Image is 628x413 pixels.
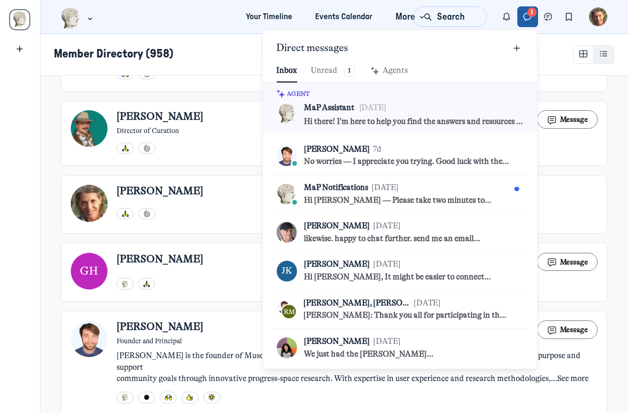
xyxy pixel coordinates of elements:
[497,6,517,27] button: Notifications
[61,7,95,30] button: Museums as Progress logo
[54,46,173,62] h1: Member Directory (958)
[117,320,203,334] span: [PERSON_NAME]
[11,11,28,28] img: Museums as Progress logo
[373,336,400,348] time: [DATE]
[558,6,579,27] button: Bookmarks
[560,115,588,123] span: Message
[304,349,510,360] p: We just had the [PERSON_NAME][GEOGRAPHIC_DATA] summer interns in for a visit from [GEOGRAPHIC_DAT...
[371,182,399,194] time: [DATE]
[311,65,355,77] div: Unread
[395,10,427,24] span: More
[304,195,510,206] p: Hi [PERSON_NAME] — Please take two minutes to respond to a three-question survey about our event ...
[71,253,108,290] div: GH
[276,42,348,55] span: Direct messages
[538,6,559,27] button: Chat threads
[237,7,302,27] a: Your Timeline
[589,7,608,26] button: User menu options
[117,185,203,199] span: [PERSON_NAME]
[537,253,598,271] button: Message
[413,6,486,27] button: Search
[369,65,408,77] div: Agents
[71,253,598,290] a: View user profile
[267,175,533,213] a: MaP Notifications[DATE]Hi [PERSON_NAME] — Please take two minutes to respond to a three-question ...
[551,374,557,383] span: ...
[369,60,408,82] button: Agents
[557,373,589,385] button: See more
[262,83,537,132] a: AgentMaP Assistant[DATE]Hi there! I'm here to help you find the answers and resources you need. H...
[304,156,510,168] p: No worries — I appreciate you trying. Good luck with the application!
[303,310,510,321] p: [PERSON_NAME]: Thank you all for participating in the reading and discussion of Difficult Convers...
[304,182,368,194] p: MaP Notifications
[386,7,432,27] button: More
[359,103,386,112] time: [DATE]
[117,110,203,124] span: [PERSON_NAME]
[276,60,297,82] button: Inbox
[304,102,354,114] p: MaP Assistant
[560,258,588,266] span: Message
[537,320,598,339] button: Message
[373,220,400,232] time: [DATE]
[267,137,533,175] a: [PERSON_NAME]7dNo worries — I appreciate you trying. Good luck with the application!
[40,34,628,76] header: Page Header
[71,185,598,221] a: View user profile
[267,252,533,290] a: [PERSON_NAME][DATE]Hi [PERSON_NAME], It might be easier to connect through my email as I'm not as...
[11,40,29,59] a: Create a new community
[276,65,297,77] span: Inbox
[304,259,370,270] p: [PERSON_NAME]
[304,271,510,283] p: Hi [PERSON_NAME], It might be easier to connect through my email as I'm not as diligent about che...
[117,126,179,135] span: Director of Curation
[267,213,533,251] a: [PERSON_NAME][DATE]likewise. happy to chat further. send me an email [PERSON_NAME][EMAIL_ADDRESS]...
[267,329,533,367] a: [PERSON_NAME][DATE]We just had the [PERSON_NAME][GEOGRAPHIC_DATA] summer interns in for a visit f...
[117,374,589,383] span: community goals through innovative progress-space research. With expertise in user experience and...
[311,60,355,82] button: Unread1
[71,110,598,154] a: View user profile
[578,49,589,58] svg: Card view
[276,261,297,282] div: JK
[304,116,524,128] p: Hi there! I'm here to help you find the answers and resources you need. How can I help?
[304,233,510,245] p: likewise. happy to chat further. send me an email [PERSON_NAME][EMAIL_ADDRESS][PERSON_NAME][DOMAI...
[303,298,410,309] p: [PERSON_NAME], [PERSON_NAME], [PERSON_NAME] + 12
[9,9,30,30] a: Museums as Progress
[61,8,80,29] img: Museums as Progress logo
[282,305,296,319] div: RM
[304,336,370,348] p: [PERSON_NAME]
[267,291,533,328] a: [PERSON_NAME], [PERSON_NAME], [PERSON_NAME] + 12[DATE][PERSON_NAME]: Thank you all for participat...
[304,220,370,232] p: [PERSON_NAME]
[287,90,310,97] span: Agent
[344,65,355,77] div: 1
[510,42,524,55] button: New message
[373,144,382,155] time: 7d
[117,253,203,267] span: [PERSON_NAME]
[517,6,538,27] button: Direct messages
[414,298,441,309] time: [DATE]
[537,110,598,129] button: Message
[117,336,182,345] span: Founder and Principal
[304,144,370,155] p: [PERSON_NAME]
[373,259,400,270] time: [DATE]
[71,320,598,403] a: View user profile
[598,49,609,58] svg: List view
[560,325,588,334] span: Message
[306,7,382,27] a: Events Calendar
[117,351,581,372] span: [PERSON_NAME] is the founder of Museums as Progress (MaP). He helps cultural organizations redefi...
